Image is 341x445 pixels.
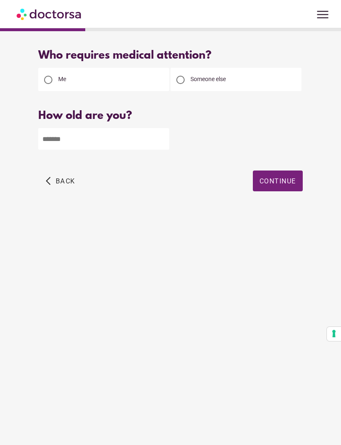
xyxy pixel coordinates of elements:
span: Continue [259,177,296,185]
button: Your consent preferences for tracking technologies [327,327,341,341]
div: Who requires medical attention? [38,49,302,62]
span: menu [315,7,331,22]
img: Doctorsa.com [17,5,82,23]
button: Continue [253,171,303,191]
button: arrow_back_ios Back [42,171,79,191]
div: How old are you? [38,110,302,123]
span: Back [56,177,75,185]
span: Someone else [190,76,226,82]
span: Me [58,76,66,82]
